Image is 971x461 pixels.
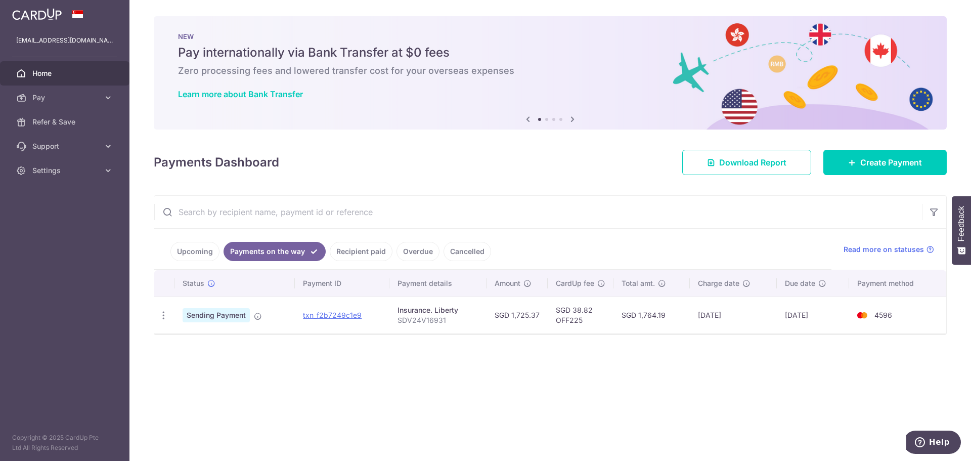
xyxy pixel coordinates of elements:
[32,93,99,103] span: Pay
[178,45,922,61] h5: Pay internationally via Bank Transfer at $0 fees
[295,270,389,297] th: Payment ID
[957,206,966,241] span: Feedback
[12,8,62,20] img: CardUp
[398,305,478,315] div: Insurance. Liberty
[16,35,113,46] p: [EMAIL_ADDRESS][DOMAIN_NAME]
[398,315,478,325] p: SDV24V16931
[849,270,946,297] th: Payment method
[183,308,250,322] span: Sending Payment
[952,196,971,265] button: Feedback - Show survey
[487,297,548,333] td: SGD 1,725.37
[690,297,777,333] td: [DATE]
[823,150,947,175] a: Create Payment
[154,196,922,228] input: Search by recipient name, payment id or reference
[556,278,594,288] span: CardUp fee
[852,309,872,321] img: Bank Card
[183,278,204,288] span: Status
[32,117,99,127] span: Refer & Save
[32,165,99,176] span: Settings
[396,242,439,261] a: Overdue
[622,278,655,288] span: Total amt.
[32,141,99,151] span: Support
[777,297,850,333] td: [DATE]
[178,32,922,40] p: NEW
[330,242,392,261] a: Recipient paid
[719,156,786,169] span: Download Report
[178,65,922,77] h6: Zero processing fees and lowered transfer cost for your overseas expenses
[154,16,947,130] img: Bank transfer banner
[178,89,303,99] a: Learn more about Bank Transfer
[389,270,487,297] th: Payment details
[224,242,326,261] a: Payments on the way
[682,150,811,175] a: Download Report
[170,242,219,261] a: Upcoming
[495,278,520,288] span: Amount
[874,311,892,319] span: 4596
[154,153,279,172] h4: Payments Dashboard
[906,431,961,456] iframe: Opens a widget where you can find more information
[844,244,924,255] span: Read more on statuses
[698,278,739,288] span: Charge date
[548,297,613,333] td: SGD 38.82 OFF225
[844,244,934,255] a: Read more on statuses
[444,242,491,261] a: Cancelled
[785,278,815,288] span: Due date
[860,156,922,169] span: Create Payment
[32,68,99,78] span: Home
[303,311,362,319] a: txn_f2b7249c1e9
[613,297,690,333] td: SGD 1,764.19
